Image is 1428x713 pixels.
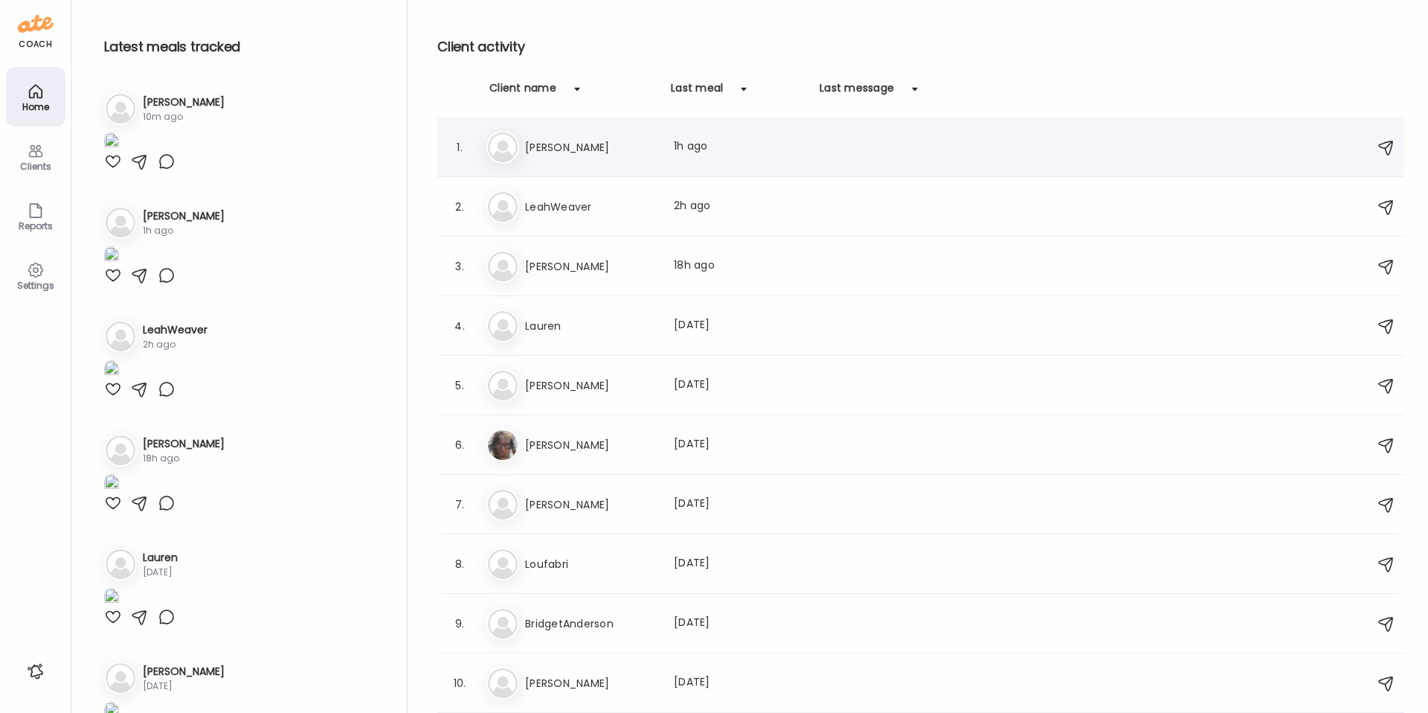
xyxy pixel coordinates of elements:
h3: [PERSON_NAME] [525,674,656,692]
div: Settings [9,281,62,290]
h2: Client activity [437,36,1404,58]
img: bg-avatar-default.svg [488,549,518,579]
div: 7. [451,496,469,514]
img: bg-avatar-default.svg [488,132,518,162]
div: Last message [820,80,894,104]
img: bg-avatar-default.svg [488,371,518,400]
img: bg-avatar-default.svg [488,192,518,222]
h3: [PERSON_NAME] [143,436,225,452]
div: 1h ago [674,138,805,156]
div: [DATE] [143,680,225,693]
h3: Lauren [525,317,656,335]
img: bg-avatar-default.svg [488,311,518,341]
img: bg-avatar-default.svg [106,322,135,351]
div: [DATE] [674,555,805,573]
div: 1. [451,138,469,156]
div: 4. [451,317,469,335]
div: 2h ago [674,198,805,216]
div: Clients [9,162,62,171]
img: bg-avatar-default.svg [488,609,518,639]
img: bg-avatar-default.svg [106,663,135,693]
img: images%2FFUuH95Ngm4OAGYimCZiwjvKjofP2%2F6fI4LZ7WBo4caHQKFPfx%2FFQIeSpEEN22319LfIDYY_1080 [104,474,119,494]
h3: Lauren [143,550,178,566]
h3: LeahWeaver [525,198,656,216]
h3: Loufabri [525,555,656,573]
img: images%2FhzcCVcDuQGcZ0LPjv0MD3Vkwt5s2%2FjL4We9l2zf0HtyFp0Khy%2FhxPfv2mLHqKdOsK2kegy_1080 [104,360,119,380]
img: ate [18,12,54,36]
img: bg-avatar-default.svg [488,668,518,698]
h3: LeahWeaver [143,322,208,338]
div: Home [9,102,62,112]
img: bg-avatar-default.svg [106,94,135,124]
div: 5. [451,377,469,394]
div: 10m ago [143,110,225,124]
div: coach [19,38,52,51]
div: [DATE] [674,615,805,633]
div: Client name [489,80,556,104]
img: bg-avatar-default.svg [106,208,135,237]
img: bg-avatar-default.svg [106,435,135,465]
div: Reports [9,221,62,231]
img: images%2FGXuCsgLDqrWT3M0TVB3XTHvqcw92%2Fwh5LBnbVrAuu4zWL9QRv%2FQ9AQyvSNMh4kLLaUbsMv_1080 [104,588,119,608]
img: bg-avatar-default.svg [488,252,518,281]
h3: [PERSON_NAME] [525,377,656,394]
h3: [PERSON_NAME] [525,138,656,156]
div: Last meal [671,80,723,104]
div: [DATE] [674,436,805,454]
h3: [PERSON_NAME] [143,95,225,110]
img: bg-avatar-default.svg [106,549,135,579]
h3: [PERSON_NAME] [525,258,656,275]
div: [DATE] [143,566,178,579]
h3: [PERSON_NAME] [143,208,225,224]
div: 3. [451,258,469,275]
div: 6. [451,436,469,454]
div: 18h ago [143,452,225,465]
h3: BridgetAnderson [525,615,656,633]
div: 18h ago [674,258,805,275]
div: [DATE] [674,496,805,514]
h2: Latest meals tracked [104,36,383,58]
h3: [PERSON_NAME] [525,496,656,514]
img: images%2FBHfeQJxgFFYNuT4kxY8MPlZf34v2%2Fa4yyK7sAq0gtxJnBp5Dk%2FMnE8wSNeqxUMpSnSgmkQ_1080 [104,132,119,153]
div: [DATE] [674,377,805,394]
div: [DATE] [674,674,805,692]
div: 9. [451,615,469,633]
div: 8. [451,555,469,573]
div: 2. [451,198,469,216]
img: images%2FNDFOBLKNylgvAlQ00Z6i5u60zaR2%2F4rxxdWBTZnz2NYTPimmf%2FFRD1MuSES0eCOwe4amn5_1080 [104,246,119,266]
div: 1h ago [143,224,225,237]
div: 2h ago [143,338,208,351]
div: [DATE] [674,317,805,335]
div: 10. [451,674,469,692]
img: avatars%2F4oe6JFsLF4ab4yR0XKDB7a6lkDu1 [488,430,518,460]
h3: [PERSON_NAME] [143,664,225,680]
img: bg-avatar-default.svg [488,490,518,519]
h3: [PERSON_NAME] [525,436,656,454]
